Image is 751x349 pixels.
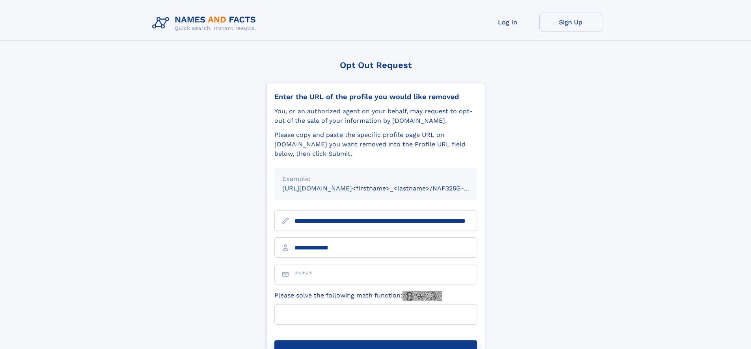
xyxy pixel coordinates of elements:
small: [URL][DOMAIN_NAME]<firstname>_<lastname>/NAF325G-xxxxxxxx [282,185,492,192]
div: Please copy and paste the specific profile page URL on [DOMAIN_NAME] you want removed into the Pr... [274,130,477,159]
a: Sign Up [539,13,602,32]
div: Opt Out Request [266,60,485,70]
div: You, or an authorized agent on your behalf, may request to opt-out of the sale of your informatio... [274,107,477,126]
a: Log In [476,13,539,32]
img: Logo Names and Facts [149,13,263,34]
div: Enter the URL of the profile you would like removed [274,92,477,101]
div: Example: [282,174,469,184]
label: Please solve the following math function: [274,291,442,301]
